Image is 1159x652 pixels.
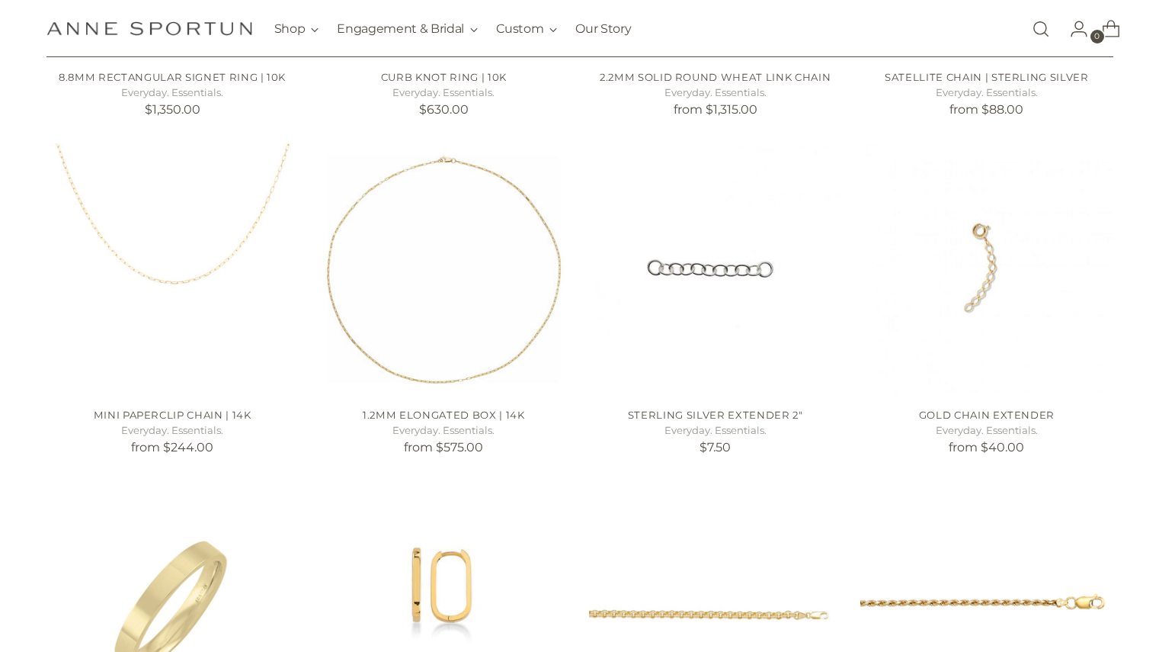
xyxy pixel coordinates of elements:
[59,71,286,83] a: 8.8mm Rectangular Signet Ring | 10k
[1058,14,1088,44] a: Go to the account page
[589,143,841,396] a: Sterling Silver Extender 2
[885,71,1089,83] a: Satellite Chain | Sterling Silver
[46,143,299,396] a: Mini Paperclip Chain | 14k
[496,12,557,46] button: Custom
[363,409,524,421] a: 1.2mm Elongated Box | 14k
[419,102,469,117] span: $630.00
[46,85,299,101] h5: Everyday. Essentials.
[318,438,570,457] p: from $575.00
[381,71,507,83] a: Curb Knot Ring | 10k
[628,409,803,421] a: Sterling Silver Extender 2"
[1090,30,1104,43] span: 0
[860,85,1113,101] h5: Everyday. Essentials.
[700,440,731,454] span: $7.50
[860,438,1113,457] p: from $40.00
[1026,14,1056,44] a: Open search modal
[860,143,1113,396] a: Gold Chain Extender
[318,423,570,438] h5: Everyday. Essentials.
[600,71,831,83] a: 2.2mm Solid Round Wheat Link Chain
[337,12,478,46] button: Engagement & Bridal
[318,85,570,101] h5: Everyday. Essentials.
[46,438,299,457] p: from $244.00
[589,85,841,101] h5: Everyday. Essentials.
[46,21,252,36] a: Anne Sportun Fine Jewellery
[46,423,299,438] h5: Everyday. Essentials.
[860,101,1113,119] p: from $88.00
[589,423,841,438] h5: Everyday. Essentials.
[1090,14,1120,44] a: Open cart modal
[919,409,1055,421] a: Gold Chain Extender
[274,12,319,46] button: Shop
[318,143,570,396] a: 1.2mm Elongated Box | 14k
[589,101,841,119] p: from $1,315.00
[575,12,631,46] a: Our Story
[94,409,251,421] a: Mini Paperclip Chain | 14k
[860,423,1113,438] h5: Everyday. Essentials.
[145,102,200,117] span: $1,350.00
